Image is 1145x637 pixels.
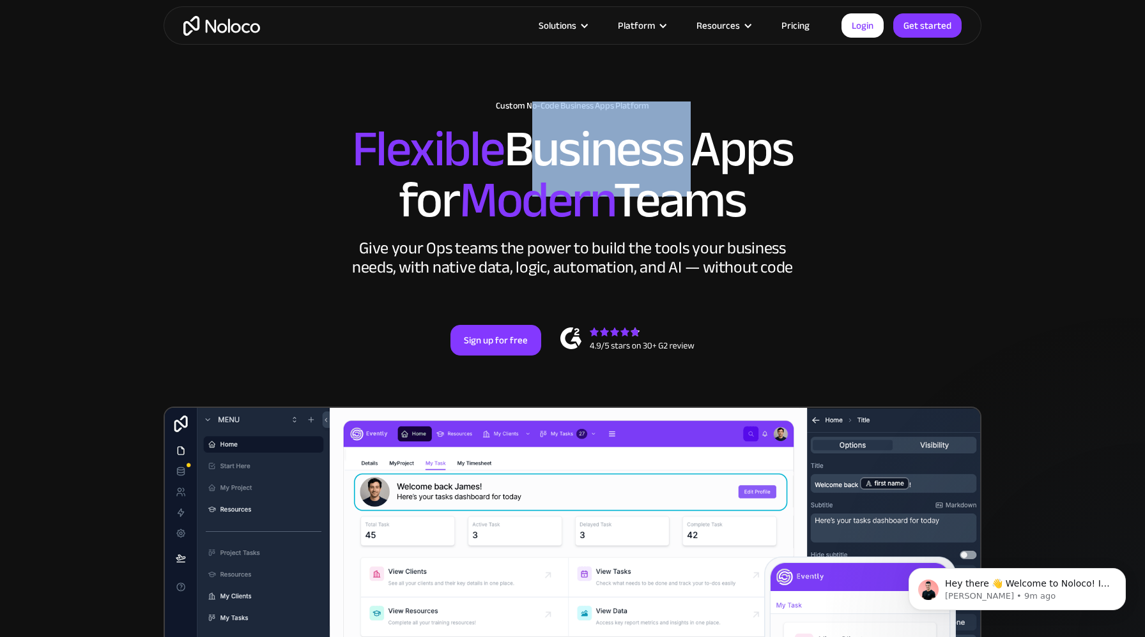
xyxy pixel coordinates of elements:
div: Give your Ops teams the power to build the tools your business needs, with native data, logic, au... [349,239,796,277]
div: Resources [680,17,765,34]
a: Sign up for free [450,325,541,356]
div: Platform [602,17,680,34]
div: Platform [618,17,655,34]
a: Login [841,13,884,38]
a: home [183,16,260,36]
h1: Custom No-Code Business Apps Platform [176,101,969,111]
h2: Business Apps for Teams [176,124,969,226]
div: Resources [696,17,740,34]
div: Solutions [523,17,602,34]
a: Get started [893,13,962,38]
span: Flexible [352,101,504,197]
span: Modern [459,153,613,248]
div: Solutions [539,17,576,34]
a: Pricing [765,17,826,34]
iframe: Intercom notifications message [889,541,1145,631]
